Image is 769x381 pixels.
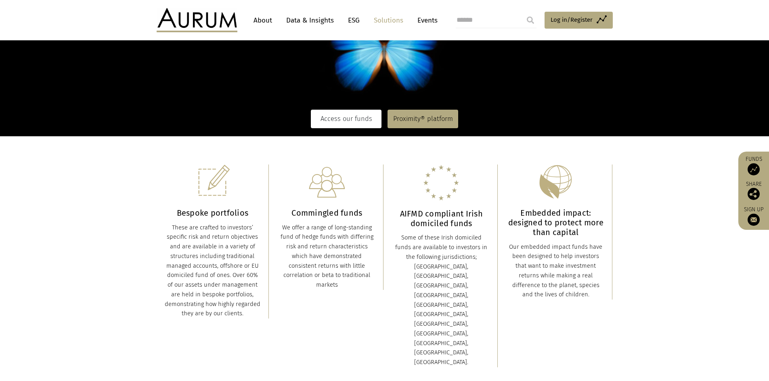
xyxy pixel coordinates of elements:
a: ESG [344,13,364,28]
img: Access Funds [748,163,760,175]
h3: Bespoke portfolios [165,208,261,218]
div: Some of these Irish domiciled funds are available to investors in the following jurisdictions; [G... [394,233,490,367]
img: Sign up to our newsletter [748,214,760,226]
h3: Commingled funds [279,208,375,218]
h3: Embedded impact: designed to protect more than capital [508,208,604,237]
img: Aurum [157,8,237,32]
a: Proximity® platform [388,110,458,128]
a: Events [413,13,438,28]
span: Log in/Register [551,15,593,25]
a: Access our funds [311,110,381,128]
div: Our embedded impact funds have been designed to help investors that want to make investment retur... [508,242,604,300]
div: Share [742,181,765,200]
a: Solutions [370,13,407,28]
a: Funds [742,156,765,175]
h3: AIFMD compliant Irish domiciled funds [394,209,490,228]
a: Data & Insights [282,13,338,28]
div: We offer a range of long-standing fund of hedge funds with differing risk and return characterist... [279,223,375,290]
div: These are crafted to investors’ specific risk and return objectives and are available in a variet... [165,223,261,319]
a: Sign up [742,206,765,226]
a: Log in/Register [545,12,613,29]
img: Share this post [748,188,760,200]
input: Submit [522,12,539,28]
a: About [249,13,276,28]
